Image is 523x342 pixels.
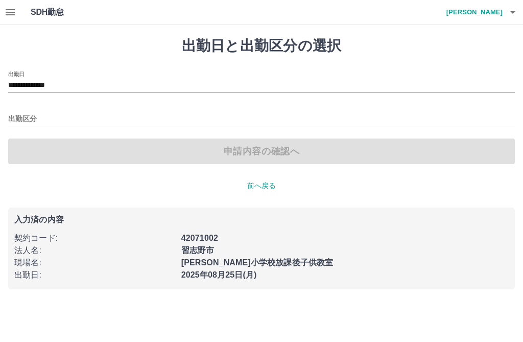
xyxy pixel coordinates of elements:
h1: 出勤日と出勤区分の選択 [8,37,515,55]
p: 契約コード : [14,232,175,244]
p: 前へ戻る [8,180,515,191]
b: 習志野市 [181,246,215,255]
p: 入力済の内容 [14,216,509,224]
p: 法人名 : [14,244,175,257]
label: 出勤日 [8,70,25,78]
b: 2025年08月25日(月) [181,270,257,279]
p: 現場名 : [14,257,175,269]
p: 出勤日 : [14,269,175,281]
b: 42071002 [181,234,218,242]
b: [PERSON_NAME]小学校放課後子供教室 [181,258,334,267]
